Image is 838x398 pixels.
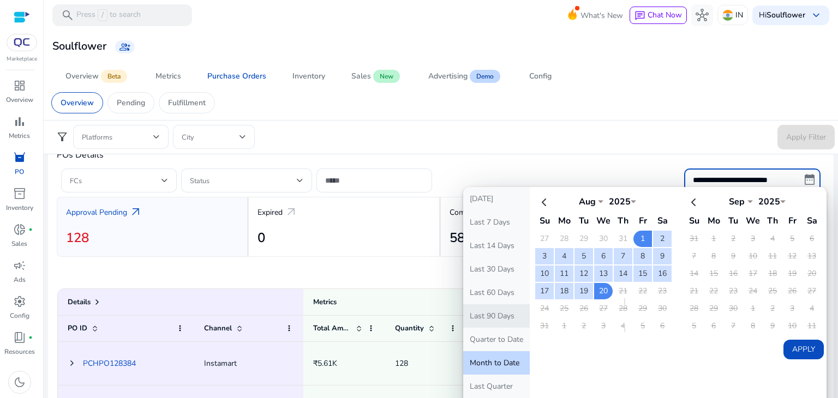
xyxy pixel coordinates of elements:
[753,196,786,208] div: 2025
[463,304,530,328] button: Last 90 Days
[13,115,26,128] span: bar_chart
[463,351,530,375] button: Month to Date
[258,230,430,246] h2: 0
[7,55,37,63] p: Marketplace
[351,73,371,80] div: Sales
[571,196,603,208] div: Aug
[450,207,487,218] p: Completed
[13,331,26,344] span: book_4
[83,358,136,369] a: PCHPO128384
[28,227,33,232] span: fiber_manual_record
[463,234,530,257] button: Last 14 Days
[155,73,181,80] div: Metrics
[98,9,107,21] span: /
[119,41,130,52] span: group_add
[66,230,238,246] h2: 128
[115,40,135,53] a: group_add
[68,297,91,307] span: Details
[529,73,552,80] div: Config
[292,73,325,80] div: Inventory
[285,206,298,219] span: arrow_outward
[463,281,530,304] button: Last 60 Days
[9,131,30,141] p: Metrics
[463,375,530,398] button: Last Quarter
[395,323,424,333] span: Quantity
[258,207,283,218] p: Expired
[12,38,32,47] img: QC-logo.svg
[65,73,99,80] div: Overview
[14,275,26,285] p: Ads
[207,73,266,80] div: Purchase Orders
[4,347,35,357] p: Resources
[603,196,636,208] div: 2025
[463,187,530,210] button: [DATE]
[759,11,805,19] p: Hi
[463,210,530,234] button: Last 7 Days
[28,335,33,340] span: fiber_manual_record
[68,323,87,333] span: PO ID
[13,259,26,272] span: campaign
[373,70,400,83] span: New
[630,7,687,24] button: chatChat Now
[204,358,237,369] span: Instamart
[428,73,468,80] div: Advertising
[767,10,805,20] b: Soulflower
[313,297,337,307] span: Metrics
[66,207,127,218] p: Approval Pending
[168,97,206,108] p: Fulfillment
[783,340,824,359] button: Apply
[463,328,530,351] button: Quarter to Date
[6,95,33,105] p: Overview
[76,9,141,21] p: Press to search
[722,10,733,21] img: in.svg
[13,151,26,164] span: orders
[580,6,623,25] span: What's New
[313,323,351,333] span: Total Amount
[648,10,682,20] span: Chat Now
[463,257,530,281] button: Last 30 Days
[13,223,26,236] span: donut_small
[10,311,29,321] p: Config
[635,10,645,21] span: chat
[11,239,27,249] p: Sales
[117,97,145,108] p: Pending
[395,358,408,369] span: 128
[450,230,622,246] h2: 58
[61,9,74,22] span: search
[57,150,825,160] h4: POs Details
[56,130,69,143] span: filter_alt
[735,5,743,25] p: IN
[810,9,823,22] span: keyboard_arrow_down
[13,79,26,92] span: dashboard
[691,4,713,26] button: hub
[204,323,232,333] span: Channel
[470,70,500,83] span: Demo
[696,9,709,22] span: hub
[13,376,26,389] span: dark_mode
[129,206,142,219] span: arrow_outward
[101,70,127,83] span: Beta
[6,203,33,213] p: Inventory
[13,187,26,200] span: inventory_2
[313,358,337,369] span: ₹5.61K
[720,196,753,208] div: Sep
[15,167,24,177] p: PO
[52,40,106,53] h3: Soulflower
[13,295,26,308] span: settings
[61,97,94,108] p: Overview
